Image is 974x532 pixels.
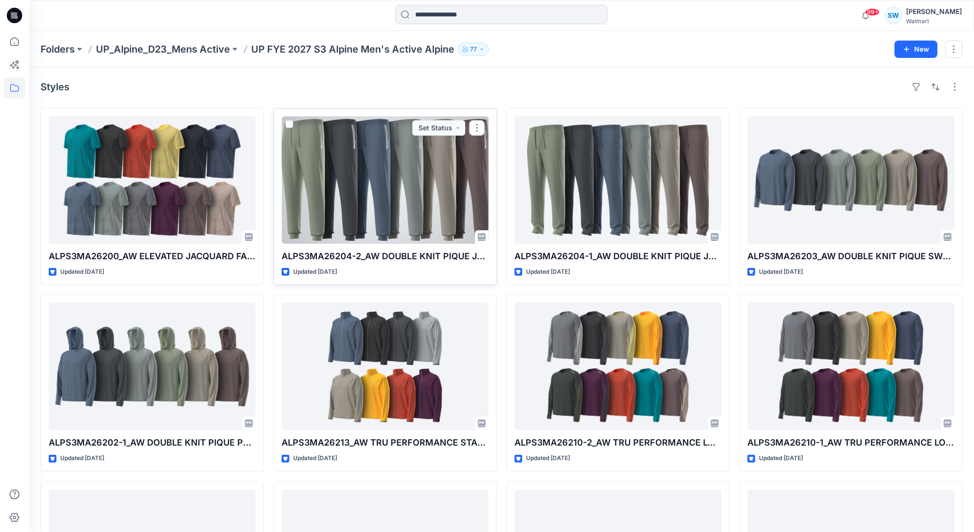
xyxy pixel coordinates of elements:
[526,267,570,277] p: Updated [DATE]
[458,42,489,56] button: 77
[282,116,488,244] a: ALPS3MA26204-2_AW DOUBLE KNIT PIQUE JOGGER- OPTION 2 9.18
[282,436,488,449] p: ALPS3MA26213_AW TRU PERFORMANCE STAND COLLAR JACKET
[49,250,256,263] p: ALPS3MA26200_AW ELEVATED JACQUARD FASHION TEE OPTION 2
[514,116,721,244] a: ALPS3MA26204-1_AW DOUBLE KNIT PIQUE JOGGER- OPTION 1
[60,267,104,277] p: Updated [DATE]
[251,42,454,56] p: UP FYE 2027 S3 Alpine Men's Active Alpine
[282,303,488,430] a: ALPS3MA26213_AW TRU PERFORMANCE STAND COLLAR JACKET
[41,81,69,93] h4: Styles
[60,453,104,463] p: Updated [DATE]
[282,250,488,263] p: ALPS3MA26204-2_AW DOUBLE KNIT PIQUE JOGGER- OPTION 2 9.18
[894,41,937,58] button: New
[747,250,954,263] p: ALPS3MA26203_AW DOUBLE KNIT PIQUE SWEATSHIRT
[293,453,337,463] p: Updated [DATE]
[759,453,803,463] p: Updated [DATE]
[514,436,721,449] p: ALPS3MA26210-2_AW TRU PERFORMANCE LONG SLEEVE TEE- OPTION 2
[906,6,962,17] div: [PERSON_NAME]
[747,116,954,244] a: ALPS3MA26203_AW DOUBLE KNIT PIQUE SWEATSHIRT
[470,44,477,55] p: 77
[49,303,256,430] a: ALPS3MA26202-1_AW DOUBLE KNIT PIQUE PULLOVER HOODIE- OPTION 1
[759,267,803,277] p: Updated [DATE]
[747,303,954,430] a: ALPS3MA26210-1_AW TRU PERFORMANCE LONG SLEEVE TEE- OPTION 1
[514,303,721,430] a: ALPS3MA26210-2_AW TRU PERFORMANCE LONG SLEEVE TEE- OPTION 2
[747,436,954,449] p: ALPS3MA26210-1_AW TRU PERFORMANCE LONG SLEEVE TEE- OPTION 1
[41,42,75,56] a: Folders
[293,267,337,277] p: Updated [DATE]
[526,453,570,463] p: Updated [DATE]
[865,8,879,16] span: 99+
[49,116,256,244] a: ALPS3MA26200_AW ELEVATED JACQUARD FASHION TEE OPTION 2
[906,17,962,25] div: Walmart
[49,436,256,449] p: ALPS3MA26202-1_AW DOUBLE KNIT PIQUE PULLOVER HOODIE- OPTION 1
[514,250,721,263] p: ALPS3MA26204-1_AW DOUBLE KNIT PIQUE JOGGER- OPTION 1
[885,7,902,24] div: SW
[96,42,230,56] a: UP_Alpine_D23_Mens Active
